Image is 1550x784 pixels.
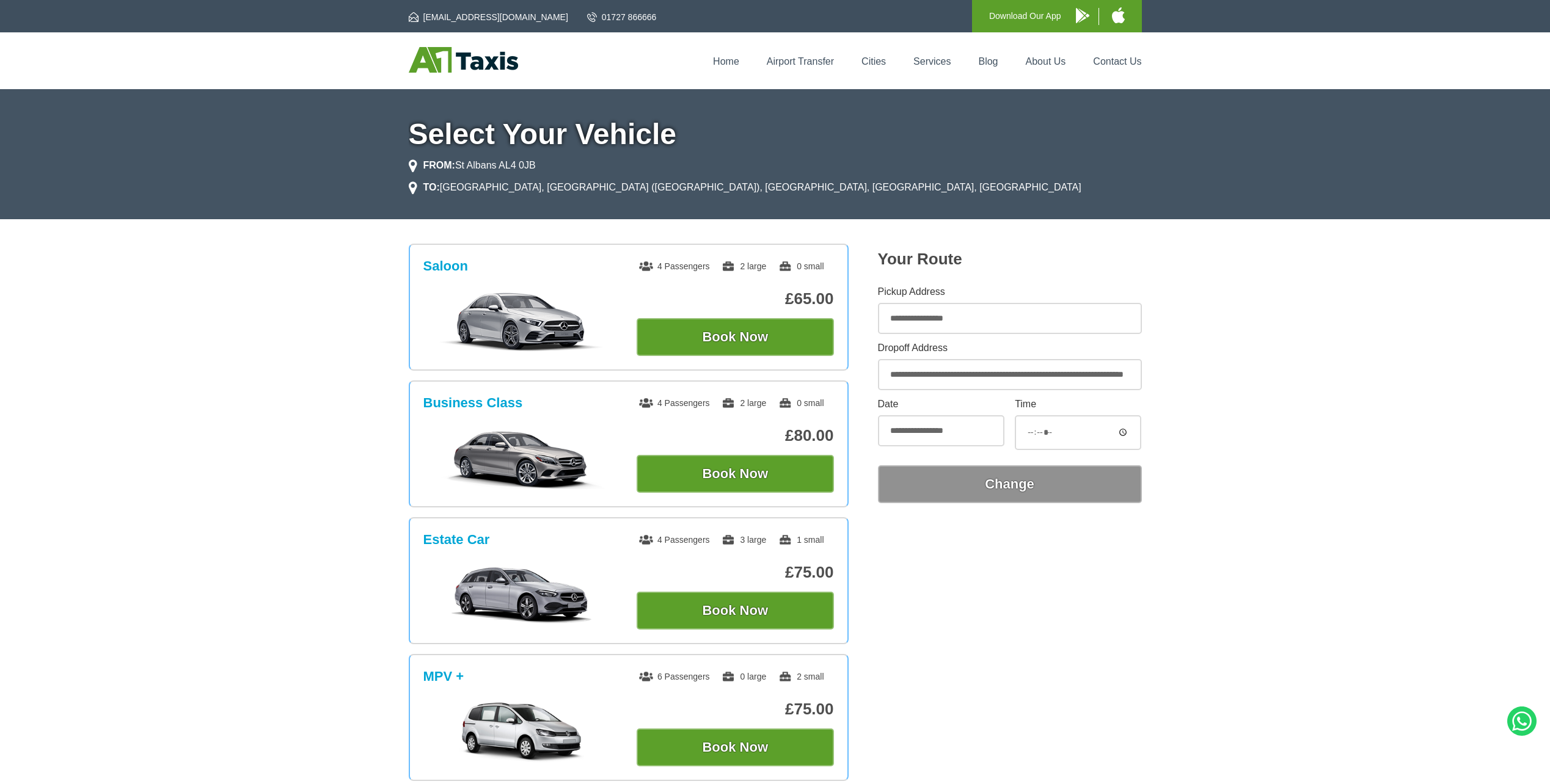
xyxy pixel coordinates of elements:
[637,728,834,766] button: Book Now
[423,532,490,548] h3: Estate Car
[1093,56,1141,67] a: Contact Us
[637,700,834,719] p: £75.00
[722,672,766,681] span: 0 large
[989,9,1061,24] p: Download Our App
[878,343,1142,353] label: Dropoff Address
[713,56,739,67] a: Home
[409,47,518,73] img: A1 Taxis St Albans LTD
[861,56,886,67] a: Cities
[978,56,998,67] a: Blog
[587,11,657,23] a: 01727 866666
[637,426,834,445] p: £80.00
[1015,399,1141,409] label: Time
[637,592,834,630] button: Book Now
[639,535,710,545] span: 4 Passengers
[639,398,710,408] span: 4 Passengers
[878,287,1142,297] label: Pickup Address
[639,672,710,681] span: 6 Passengers
[722,261,766,271] span: 2 large
[637,455,834,493] button: Book Now
[423,395,523,411] h3: Business Class
[778,535,824,545] span: 1 small
[778,672,824,681] span: 2 small
[722,535,766,545] span: 3 large
[878,399,1004,409] label: Date
[1112,7,1125,23] img: A1 Taxis iPhone App
[423,160,455,170] strong: FROM:
[637,563,834,582] p: £75.00
[778,398,824,408] span: 0 small
[722,398,766,408] span: 2 large
[423,182,440,192] strong: TO:
[409,11,568,23] a: [EMAIL_ADDRESS][DOMAIN_NAME]
[430,291,613,352] img: Saloon
[637,318,834,356] button: Book Now
[430,702,613,763] img: MPV +
[878,250,1142,269] h2: Your Route
[878,465,1142,503] button: Change
[913,56,951,67] a: Services
[778,261,824,271] span: 0 small
[1076,8,1089,23] img: A1 Taxis Android App
[423,669,464,684] h3: MPV +
[1026,56,1066,67] a: About Us
[423,258,468,274] h3: Saloon
[430,428,613,489] img: Business Class
[409,158,536,173] li: St Albans AL4 0JB
[430,565,613,626] img: Estate Car
[767,56,834,67] a: Airport Transfer
[637,289,834,308] p: £65.00
[409,180,1081,195] li: [GEOGRAPHIC_DATA], [GEOGRAPHIC_DATA] ([GEOGRAPHIC_DATA]), [GEOGRAPHIC_DATA], [GEOGRAPHIC_DATA], [...
[409,120,1142,149] h1: Select Your Vehicle
[639,261,710,271] span: 4 Passengers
